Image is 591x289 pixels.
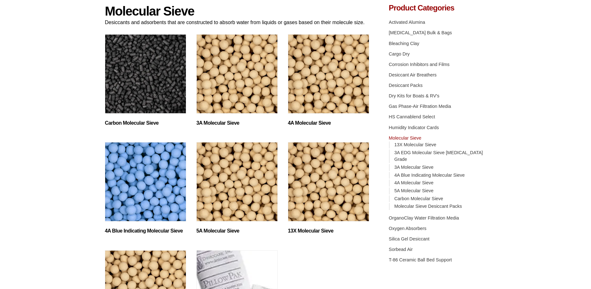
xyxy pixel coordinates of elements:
a: Molecular Sieve [389,135,421,141]
a: Visit product category 3A Molecular Sieve [196,34,278,126]
a: Dry Kits for Boats & RV's [389,93,439,98]
h2: 4A Blue Indicating Molecular Sieve [105,228,186,234]
h2: 4A Molecular Sieve [288,120,369,126]
a: Visit product category 4A Molecular Sieve [288,34,369,126]
a: Oxygen Absorbers [389,226,426,231]
a: 4A Molecular Sieve [394,180,433,185]
a: 5A Molecular Sieve [394,188,433,193]
a: Visit product category Carbon Molecular Sieve [105,34,186,126]
a: OrganoClay Water Filtration Media [389,215,459,220]
img: 4A Molecular Sieve [288,34,369,114]
a: Activated Alumina [389,20,425,25]
a: Molecular Sieve Desiccant Packs [394,204,462,209]
p: Desiccants and adsorbents that are constructed to absorb water from liquids or gases based on the... [105,18,370,27]
h4: Product Categories [389,4,486,12]
img: 13X Molecular Sieve [288,142,369,221]
h2: Carbon Molecular Sieve [105,120,186,126]
a: 3A Molecular Sieve [394,165,433,170]
a: Bleaching Clay [389,41,419,46]
a: Visit product category 13X Molecular Sieve [288,142,369,234]
a: Carbon Molecular Sieve [394,196,443,201]
a: [MEDICAL_DATA] Bulk & Bags [389,30,452,35]
a: Desiccant Air Breathers [389,72,437,77]
a: T-86 Ceramic Ball Bed Support [389,257,452,262]
a: Visit product category 4A Blue Indicating Molecular Sieve [105,142,186,234]
img: 3A Molecular Sieve [196,34,278,114]
a: 13X Molecular Sieve [394,142,436,147]
h2: 3A Molecular Sieve [196,120,278,126]
a: 3A EDG Molecular Sieve [MEDICAL_DATA] Grade [394,150,483,162]
img: Carbon Molecular Sieve [105,34,186,114]
a: Gas Phase-Air Filtration Media [389,104,451,109]
a: Visit product category 5A Molecular Sieve [196,142,278,234]
a: Humidity Indicator Cards [389,125,439,130]
img: 5A Molecular Sieve [196,142,278,221]
img: 4A Blue Indicating Molecular Sieve [105,142,186,221]
a: Silica Gel Desiccant [389,236,430,241]
h2: 13X Molecular Sieve [288,228,369,234]
a: Cargo Dry [389,51,410,56]
h2: 5A Molecular Sieve [196,228,278,234]
a: HS Cannablend Select [389,114,435,119]
h1: Molecular Sieve [105,4,370,18]
a: Desiccant Packs [389,83,423,88]
a: 4A Blue Indicating Molecular Sieve [394,173,465,178]
a: Corrosion Inhibitors and Films [389,62,450,67]
a: Sorbead Air [389,247,413,252]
